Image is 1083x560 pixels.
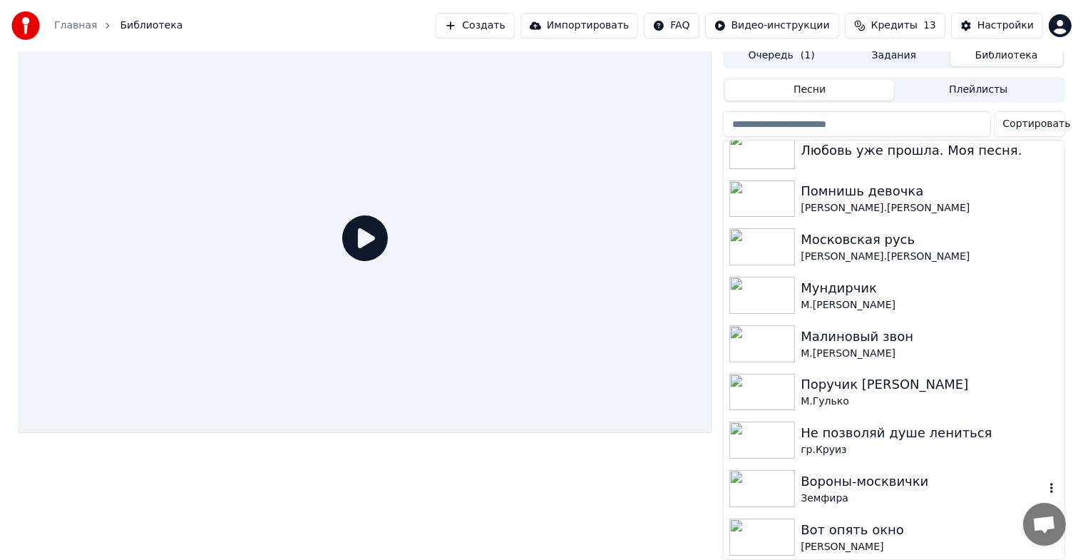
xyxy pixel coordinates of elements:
span: Сортировать [1003,117,1071,131]
div: Любовь уже прошла. Моя песня. [801,141,1058,161]
div: М.Гулько [801,394,1058,409]
div: Московская русь [801,230,1058,250]
div: Настройки [977,19,1034,33]
div: [PERSON_NAME].[PERSON_NAME] [801,201,1058,215]
button: FAQ [644,13,699,39]
button: Кредиты13 [845,13,945,39]
div: [PERSON_NAME].[PERSON_NAME] [801,250,1058,264]
button: Песни [725,80,894,101]
div: М.[PERSON_NAME] [801,298,1058,312]
span: ( 1 ) [801,49,815,63]
a: Открытый чат [1023,503,1066,546]
img: youka [11,11,40,40]
button: Плейлисты [894,80,1063,101]
button: Задания [838,46,950,66]
nav: breadcrumb [54,19,183,33]
div: Мундирчик [801,278,1058,298]
span: Кредиты [871,19,918,33]
button: Очередь [725,46,838,66]
div: [PERSON_NAME] [801,540,1058,554]
a: Главная [54,19,97,33]
div: М.[PERSON_NAME] [801,347,1058,361]
button: Настройки [951,13,1043,39]
div: Малиновый звон [801,327,1058,347]
div: Не позволяй душе лениться [801,423,1058,443]
div: Вороны-москвички [801,472,1044,492]
div: Земфира [801,492,1044,506]
div: Вот опять окно [801,520,1058,540]
div: Помнишь девочка [801,181,1058,201]
button: Импортировать [520,13,639,39]
span: Библиотека [120,19,183,33]
button: Создать [436,13,514,39]
span: 13 [923,19,936,33]
div: гр.Круиз [801,443,1058,457]
button: Видео-инструкции [705,13,839,39]
div: Поручик [PERSON_NAME] [801,375,1058,394]
button: Библиотека [950,46,1063,66]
